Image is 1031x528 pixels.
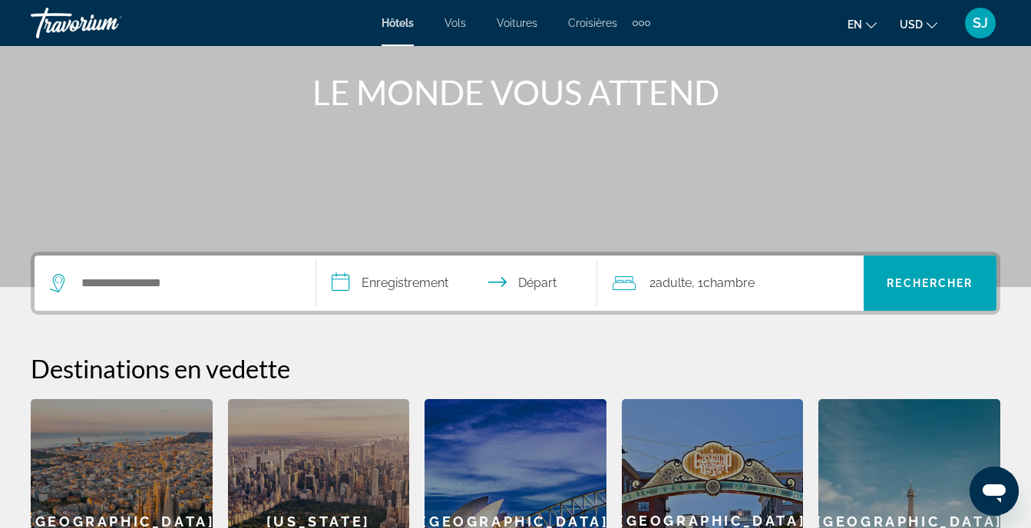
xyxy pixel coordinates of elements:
h2: Destinations en vedette [31,353,1000,384]
button: Menu utilisateur [960,7,1000,39]
span: Rechercher [887,277,973,289]
a: Vols [444,17,466,29]
button: Éléments de navigation supplémentaires [633,11,650,35]
div: Widget de recherche [35,256,996,311]
span: Chambre [703,276,755,290]
iframe: Bouton de lancement de la fenêtre de messagerie [970,467,1019,516]
font: , 1 [692,276,703,290]
button: Changer la langue [848,13,877,35]
span: en [848,18,862,31]
span: USD [900,18,923,31]
a: Hôtels [382,17,414,29]
button: Rechercher [864,256,996,311]
span: SJ [973,15,988,31]
button: Voyageurs : 2 adultes, 0 enfants [597,256,864,311]
a: Croisières [568,17,617,29]
span: Adulte [656,276,692,290]
h1: LE MONDE VOUS ATTEND [228,72,804,112]
button: Changer de devise [900,13,937,35]
a: Voitures [497,17,537,29]
a: Travorium [31,3,184,43]
button: Dates d’arrivée et de départ [316,256,598,311]
font: 2 [649,276,656,290]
